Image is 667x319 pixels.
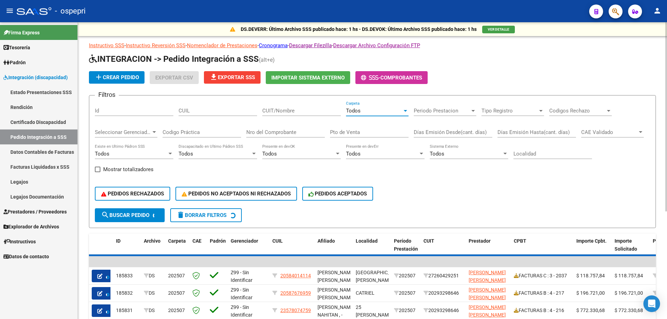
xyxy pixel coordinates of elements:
[318,304,355,318] span: [PERSON_NAME] NAHITAN , -
[89,42,124,49] a: Instructivo SSS
[421,234,466,264] datatable-header-cell: CUIT
[576,308,605,313] span: $ 772.330,68
[144,272,163,280] div: DS
[355,71,428,84] button: -Comprobantes
[271,75,345,81] span: Importar Sistema Externo
[179,151,193,157] span: Todos
[101,211,109,219] mat-icon: search
[3,253,49,260] span: Datos de contacto
[3,44,30,51] span: Tesorería
[488,27,509,31] span: VER DETALLE
[165,234,190,264] datatable-header-cell: Carpeta
[272,238,283,244] span: CUIL
[581,129,637,135] span: CAE Validado
[514,272,571,280] div: FACTURAS C : 3 - 2037
[423,238,434,244] span: CUIT
[280,273,311,278] span: 20584014114
[168,273,185,278] span: 202507
[144,238,160,244] span: Archivo
[3,223,59,230] span: Explorador de Archivos
[210,238,226,244] span: Padrón
[55,3,85,19] span: - ospepri
[394,238,418,252] span: Período Prestación
[101,212,149,218] span: Buscar Pedido
[231,270,253,283] span: Z99 - Sin Identificar
[95,151,109,157] span: Todos
[89,42,656,49] p: - - - - -
[231,287,253,301] span: Z99 - Sin Identificar
[3,208,67,216] span: Prestadores / Proveedores
[423,272,463,280] div: 27260429251
[89,54,259,64] span: INTEGRACION -> Pedido Integración a SSS
[113,234,141,264] datatable-header-cell: ID
[361,75,380,81] span: -
[514,238,526,244] span: CPBT
[168,308,185,313] span: 202507
[192,238,201,244] span: CAE
[318,270,355,291] span: [PERSON_NAME] [PERSON_NAME] , -
[141,234,165,264] datatable-header-cell: Archivo
[576,238,607,244] span: Importe Cpbt.
[207,234,228,264] datatable-header-cell: Padrón
[481,108,538,114] span: Tipo Registro
[615,273,643,278] span: $ 118.757,84
[615,308,643,313] span: $ 772.330,68
[391,234,421,264] datatable-header-cell: Período Prestación
[394,272,418,280] div: 202507
[3,238,36,245] span: Instructivos
[315,234,353,264] datatable-header-cell: Afiliado
[394,307,418,314] div: 202507
[103,165,154,174] span: Mostrar totalizadores
[95,208,165,222] button: Buscar Pedido
[653,7,661,15] mat-icon: person
[101,191,164,197] span: PEDIDOS RECHAZADOS
[280,290,311,296] span: 20587676959
[356,290,374,296] span: CATRIEL
[116,289,138,297] div: 185832
[576,290,605,296] span: $ 196.721,00
[3,59,26,66] span: Padrón
[514,307,571,314] div: FACTURAS B : 4 - 216
[380,75,422,81] span: Comprobantes
[209,74,255,81] span: Exportar SSS
[514,289,571,297] div: FACTURAS B : 4 - 217
[318,287,355,309] span: [PERSON_NAME] [PERSON_NAME] , -
[204,71,261,84] button: Exportar SSS
[574,234,612,264] datatable-header-cell: Importe Cpbt.
[356,270,403,283] span: [GEOGRAPHIC_DATA][PERSON_NAME]
[356,304,393,318] span: 25 [PERSON_NAME]
[231,238,258,244] span: Gerenciador
[280,308,311,313] span: 23578074759
[430,151,444,157] span: Todos
[414,108,470,114] span: Periodo Prestacion
[308,191,367,197] span: PEDIDOS ACEPTADOS
[3,74,68,81] span: Integración (discapacidad)
[346,108,361,114] span: Todos
[182,191,291,197] span: PEDIDOS NO ACEPTADOS NI RECHAZADOS
[95,90,119,100] h3: Filtros
[144,289,163,297] div: DS
[353,234,391,264] datatable-header-cell: Localidad
[155,75,193,81] span: Exportar CSV
[259,42,288,49] a: Cronograma
[190,234,207,264] datatable-header-cell: CAE
[549,108,606,114] span: Codigos Rechazo
[612,234,650,264] datatable-header-cell: Importe Solicitado
[170,208,242,222] button: Borrar Filtros
[116,238,121,244] span: ID
[231,304,253,318] span: Z99 - Sin Identificar
[270,234,315,264] datatable-header-cell: CUIL
[241,25,477,33] p: DS.DEVERR: Último Archivo SSS publicado hace: 1 hs - DS.DEVOK: Último Archivo SSS publicado hace:...
[262,151,277,157] span: Todos
[175,187,297,201] button: PEDIDOS NO ACEPTADOS NI RECHAZADOS
[615,290,643,296] span: $ 196.721,00
[469,287,506,301] span: [PERSON_NAME] [PERSON_NAME]
[116,307,138,314] div: 185831
[259,57,275,63] span: (alt+e)
[346,151,361,157] span: Todos
[95,129,151,135] span: Seleccionar Gerenciador
[116,272,138,280] div: 185833
[469,238,491,244] span: Prestador
[89,71,145,84] button: Crear Pedido
[176,212,227,218] span: Borrar Filtros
